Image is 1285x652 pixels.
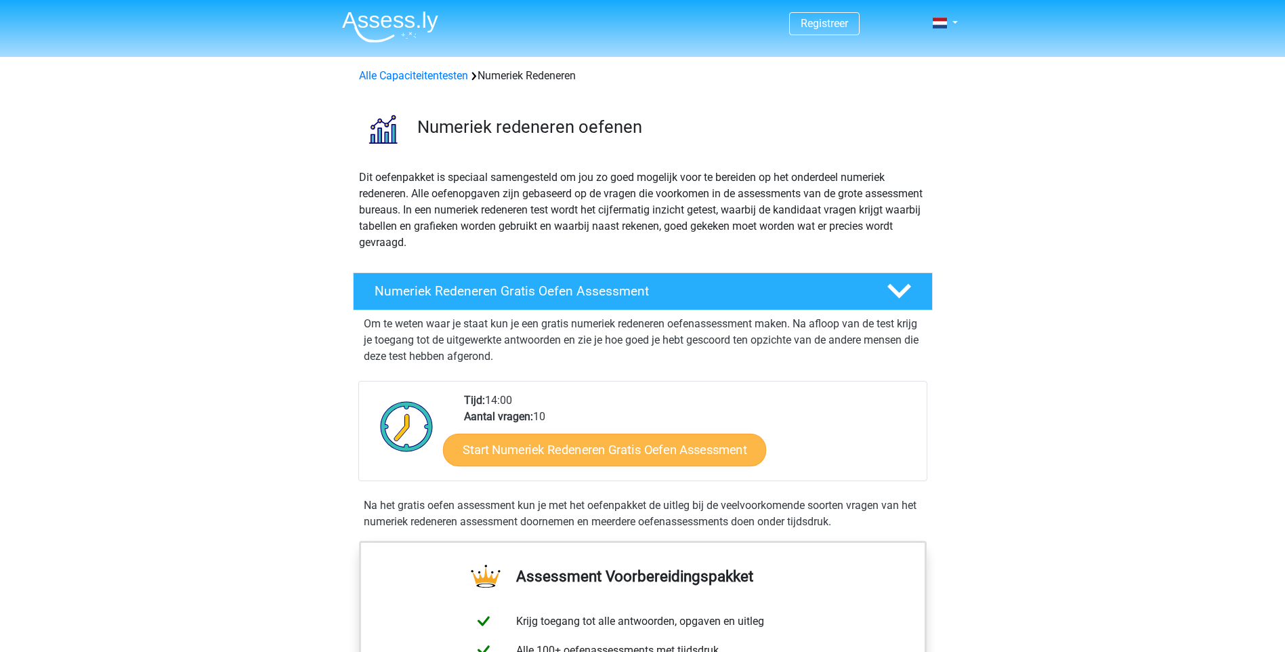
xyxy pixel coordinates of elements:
a: Alle Capaciteitentesten [359,69,468,82]
p: Dit oefenpakket is speciaal samengesteld om jou zo goed mogelijk voor te bereiden op het onderdee... [359,169,927,251]
a: Registreer [801,17,848,30]
div: 14:00 10 [454,392,926,481]
p: Om te weten waar je staat kun je een gratis numeriek redeneren oefenassessment maken. Na afloop v... [364,316,922,365]
img: numeriek redeneren [354,100,411,158]
h3: Numeriek redeneren oefenen [417,117,922,138]
div: Na het gratis oefen assessment kun je met het oefenpakket de uitleg bij de veelvoorkomende soorte... [358,497,927,530]
b: Tijd: [464,394,485,407]
h4: Numeriek Redeneren Gratis Oefen Assessment [375,283,865,299]
a: Numeriek Redeneren Gratis Oefen Assessment [347,272,938,310]
img: Klok [373,392,441,460]
img: Assessly [342,11,438,43]
b: Aantal vragen: [464,410,533,423]
div: Numeriek Redeneren [354,68,932,84]
a: Start Numeriek Redeneren Gratis Oefen Assessment [443,433,766,466]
